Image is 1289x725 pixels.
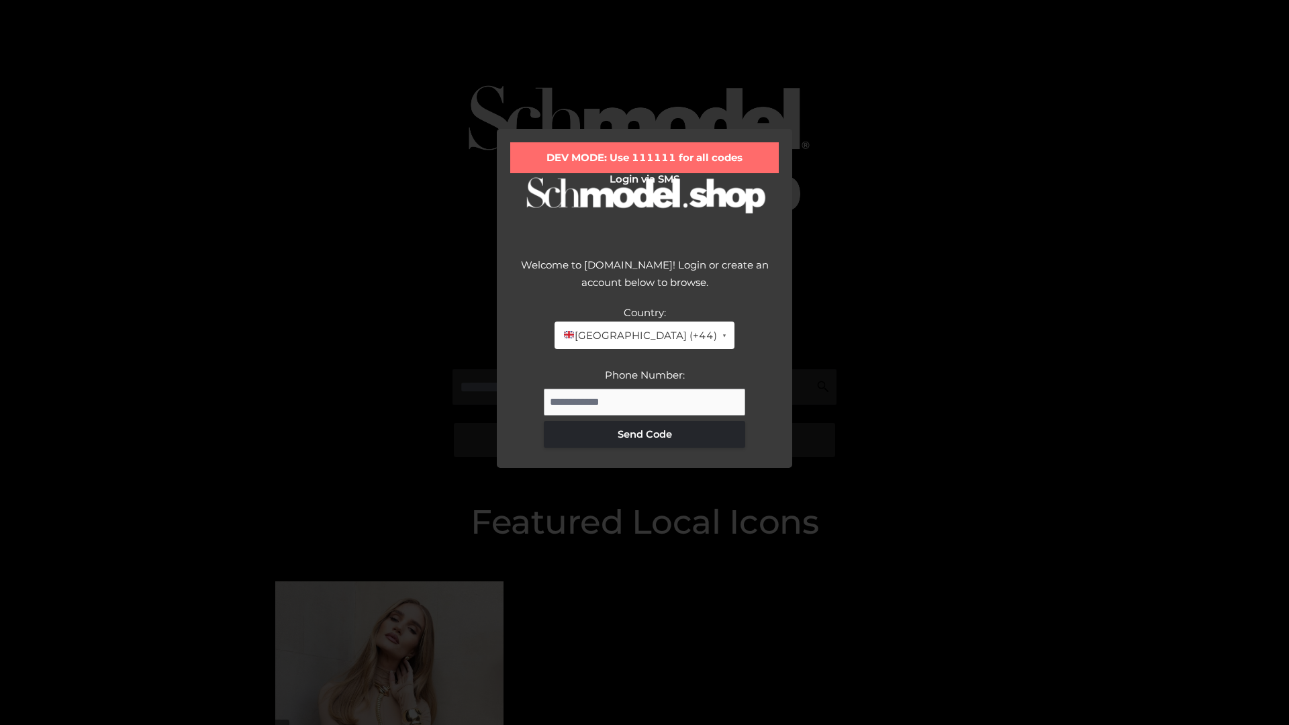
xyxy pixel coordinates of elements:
img: 🇬🇧 [564,330,574,340]
div: Welcome to [DOMAIN_NAME]! Login or create an account below to browse. [510,256,779,304]
div: DEV MODE: Use 111111 for all codes [510,142,779,173]
h2: Login via SMS [510,173,779,185]
label: Phone Number: [605,369,685,381]
label: Country: [624,306,666,319]
button: Send Code [544,421,745,448]
span: [GEOGRAPHIC_DATA] (+44) [563,327,716,344]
